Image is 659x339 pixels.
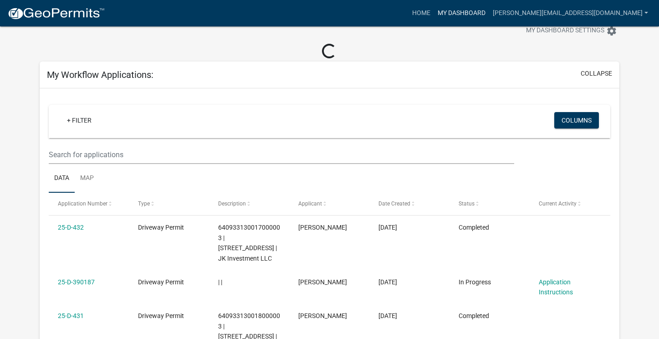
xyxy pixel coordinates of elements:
[218,224,280,262] span: 640933130017000003 | 60 Sanctuary Dr | JK Investment LLC
[378,200,410,207] span: Date Created
[378,312,397,319] span: 03/17/2025
[459,224,489,231] span: Completed
[129,193,209,215] datatable-header-cell: Type
[138,224,184,231] span: Driveway Permit
[60,112,99,128] a: + Filter
[539,278,573,296] a: Application Instructions
[75,164,99,193] a: Map
[489,5,652,22] a: [PERSON_NAME][EMAIL_ADDRESS][DOMAIN_NAME]
[209,193,289,215] datatable-header-cell: Description
[369,193,450,215] datatable-header-cell: Date Created
[459,278,491,286] span: In Progress
[49,193,129,215] datatable-header-cell: Application Number
[434,5,489,22] a: My Dashboard
[138,200,150,207] span: Type
[218,278,222,286] span: | |
[459,312,489,319] span: Completed
[49,164,75,193] a: Data
[218,200,246,207] span: Description
[47,69,153,80] h5: My Workflow Applications:
[581,69,612,78] button: collapse
[58,224,84,231] a: 25-D-432
[298,278,347,286] span: Amber Lynn
[298,224,347,231] span: Amber Lynn
[378,224,397,231] span: 03/17/2025
[138,278,184,286] span: Driveway Permit
[378,278,397,286] span: 03/17/2025
[298,200,322,207] span: Applicant
[554,112,599,128] button: Columns
[138,312,184,319] span: Driveway Permit
[58,278,95,286] a: 25-D-390187
[49,145,514,164] input: Search for applications
[526,26,604,36] span: My Dashboard Settings
[459,200,475,207] span: Status
[289,193,369,215] datatable-header-cell: Applicant
[58,200,107,207] span: Application Number
[539,200,577,207] span: Current Activity
[58,312,84,319] a: 25-D-431
[409,5,434,22] a: Home
[530,193,610,215] datatable-header-cell: Current Activity
[298,312,347,319] span: Amber Lynn
[519,22,624,40] button: My Dashboard Settingssettings
[450,193,530,215] datatable-header-cell: Status
[606,26,617,36] i: settings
